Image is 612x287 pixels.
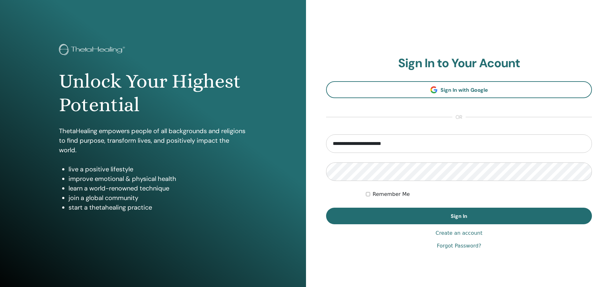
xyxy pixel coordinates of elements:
a: Sign In with Google [326,81,592,98]
h2: Sign In to Your Acount [326,56,592,71]
li: start a thetahealing practice [69,203,247,212]
span: Sign In with Google [441,87,488,93]
h1: Unlock Your Highest Potential [59,69,247,117]
span: or [452,113,466,121]
p: ThetaHealing empowers people of all backgrounds and religions to find purpose, transform lives, a... [59,126,247,155]
div: Keep me authenticated indefinitely or until I manually logout [366,190,592,198]
li: learn a world-renowned technique [69,183,247,193]
li: join a global community [69,193,247,203]
label: Remember Me [373,190,410,198]
span: Sign In [451,213,467,219]
a: Create an account [435,229,482,237]
li: improve emotional & physical health [69,174,247,183]
a: Forgot Password? [437,242,481,250]
li: live a positive lifestyle [69,164,247,174]
button: Sign In [326,208,592,224]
